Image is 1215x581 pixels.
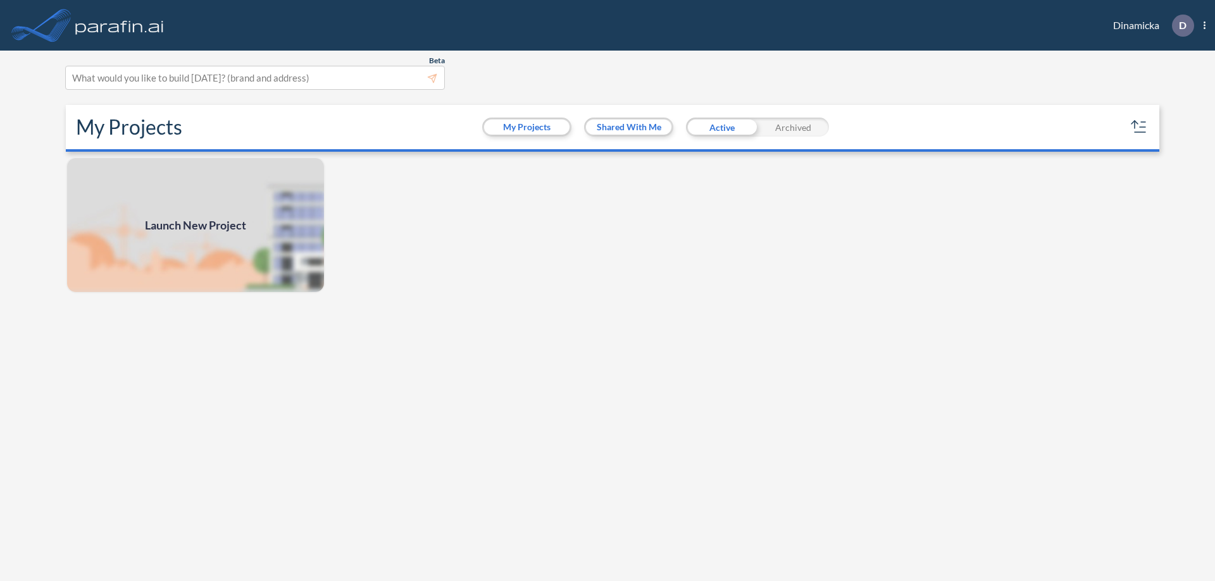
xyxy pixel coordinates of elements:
[66,157,325,293] a: Launch New Project
[1094,15,1206,37] div: Dinamicka
[586,119,671,135] button: Shared With Me
[76,115,182,139] h2: My Projects
[66,157,325,293] img: add
[484,119,570,135] button: My Projects
[1179,20,1187,31] p: D
[73,13,166,38] img: logo
[1129,117,1149,137] button: sort
[429,56,445,66] span: Beta
[757,118,829,137] div: Archived
[686,118,757,137] div: Active
[145,217,246,234] span: Launch New Project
